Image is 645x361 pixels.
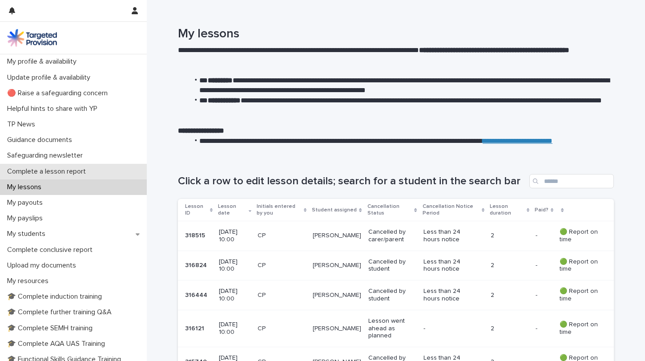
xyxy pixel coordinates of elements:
p: Cancellation Notice Period [423,202,480,218]
p: 318515 [185,230,207,239]
p: My students [4,230,52,238]
p: 316824 [185,260,209,269]
p: - [536,290,539,299]
p: Cancelled by student [368,258,416,273]
p: Guidance documents [4,136,79,144]
p: Lesson date [218,202,246,218]
p: Lesson duration [490,202,524,218]
tr: 316444316444 [DATE] 10:00CP[PERSON_NAME]Cancelled by studentLess than 24 hours notice2-- 🟢 Report... [178,280,614,310]
tr: 318515318515 [DATE] 10:00CP[PERSON_NAME]Cancelled by carer/parentLess than 24 hours notice2-- 🟢 R... [178,221,614,251]
p: Cancellation Status [367,202,412,218]
img: M5nRWzHhSzIhMunXDL62 [7,29,57,47]
p: [DATE] 10:00 [219,228,250,243]
p: 🟢 Report on time [560,321,600,336]
h1: My lessons [178,27,614,42]
p: CP [258,232,306,239]
p: [PERSON_NAME] [313,292,361,299]
p: - [536,323,539,333]
p: My profile & availability [4,57,84,66]
p: Update profile & availability [4,73,97,82]
p: [DATE] 10:00 [219,258,250,273]
p: My payslips [4,214,50,223]
p: - [536,230,539,239]
p: My lessons [4,183,48,191]
p: 🟢 Report on time [560,258,600,273]
p: [PERSON_NAME] [313,232,361,239]
p: TP News [4,120,42,129]
p: 🎓 Complete AQA UAS Training [4,340,112,348]
p: CP [258,292,306,299]
p: Complete conclusive report [4,246,100,254]
p: [PERSON_NAME] [313,325,361,333]
p: 2 [491,232,528,239]
p: Cancelled by carer/parent [368,228,416,243]
p: Upload my documents [4,261,83,270]
p: My resources [4,277,56,285]
p: Complete a lesson report [4,167,93,176]
p: CP [258,262,306,269]
p: Initials entered by you [257,202,302,218]
p: 🟢 Report on time [560,288,600,303]
p: 🎓 Complete induction training [4,292,109,301]
p: CP [258,325,306,333]
p: Student assigned [312,205,357,215]
p: 316444 [185,290,209,299]
p: 316121 [185,323,206,333]
p: Lesson went ahead as planned [368,317,416,340]
tr: 316121316121 [DATE] 10:00CP[PERSON_NAME]Lesson went ahead as planned-2-- 🟢 Report on time [178,310,614,347]
p: Less than 24 hours notice [423,288,473,303]
p: 🎓 Complete SEMH training [4,324,100,333]
p: Less than 24 hours notice [423,258,473,273]
p: Safeguarding newsletter [4,151,90,160]
p: Lesson ID [185,202,208,218]
p: 🎓 Complete further training Q&A [4,308,119,316]
input: Search [529,174,614,188]
p: - [423,325,473,333]
p: Cancelled by student [368,288,416,303]
p: Paid? [535,205,548,215]
p: 🟢 Report on time [560,228,600,243]
tr: 316824316824 [DATE] 10:00CP[PERSON_NAME]Cancelled by studentLess than 24 hours notice2-- 🟢 Report... [178,251,614,280]
p: 2 [491,325,528,333]
p: Less than 24 hours notice [423,228,473,243]
p: 2 [491,262,528,269]
p: [DATE] 10:00 [219,321,250,336]
p: My payouts [4,199,50,207]
p: [DATE] 10:00 [219,288,250,303]
p: Helpful hints to share with YP [4,105,105,113]
p: - [536,260,539,269]
p: [PERSON_NAME] [313,262,361,269]
h1: Click a row to edit lesson details; search for a student in the search bar [178,175,526,188]
p: 🔴 Raise a safeguarding concern [4,89,115,97]
p: 2 [491,292,528,299]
